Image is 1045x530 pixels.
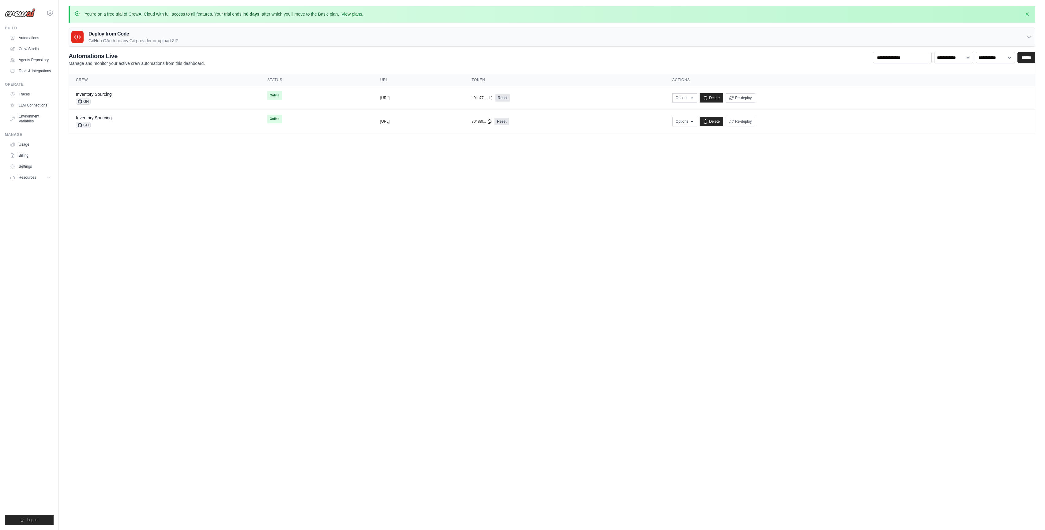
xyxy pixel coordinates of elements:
[88,30,179,38] h3: Deploy from Code
[464,74,665,86] th: Token
[246,12,259,17] strong: 6 days
[672,117,697,126] button: Options
[7,173,54,182] button: Resources
[7,66,54,76] a: Tools & Integrations
[7,89,54,99] a: Traces
[267,91,282,100] span: Online
[69,60,205,66] p: Manage and monitor your active crew automations from this dashboard.
[665,74,1035,86] th: Actions
[373,74,464,86] th: URL
[472,95,493,100] button: a9cb77...
[7,100,54,110] a: LLM Connections
[472,119,492,124] button: 80488f...
[7,151,54,160] a: Billing
[7,55,54,65] a: Agents Repository
[5,82,54,87] div: Operate
[726,93,755,103] button: Re-deploy
[700,93,723,103] a: Delete
[76,99,91,105] span: GH
[69,52,205,60] h2: Automations Live
[267,115,282,123] span: Online
[672,93,697,103] button: Options
[7,162,54,171] a: Settings
[19,175,36,180] span: Resources
[76,122,91,128] span: GH
[7,33,54,43] a: Automations
[5,26,54,31] div: Build
[76,115,112,120] a: Inventory Sourcing
[5,8,36,17] img: Logo
[69,74,260,86] th: Crew
[5,132,54,137] div: Manage
[494,118,509,125] a: Reset
[5,515,54,525] button: Logout
[7,111,54,126] a: Environment Variables
[76,92,112,97] a: Inventory Sourcing
[27,517,39,522] span: Logout
[495,94,510,102] a: Reset
[7,44,54,54] a: Crew Studio
[7,140,54,149] a: Usage
[341,12,362,17] a: View plans
[260,74,373,86] th: Status
[700,117,723,126] a: Delete
[85,11,363,17] p: You're on a free trial of CrewAI Cloud with full access to all features. Your trial ends in , aft...
[88,38,179,44] p: GitHub OAuth or any Git provider or upload ZIP
[726,117,755,126] button: Re-deploy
